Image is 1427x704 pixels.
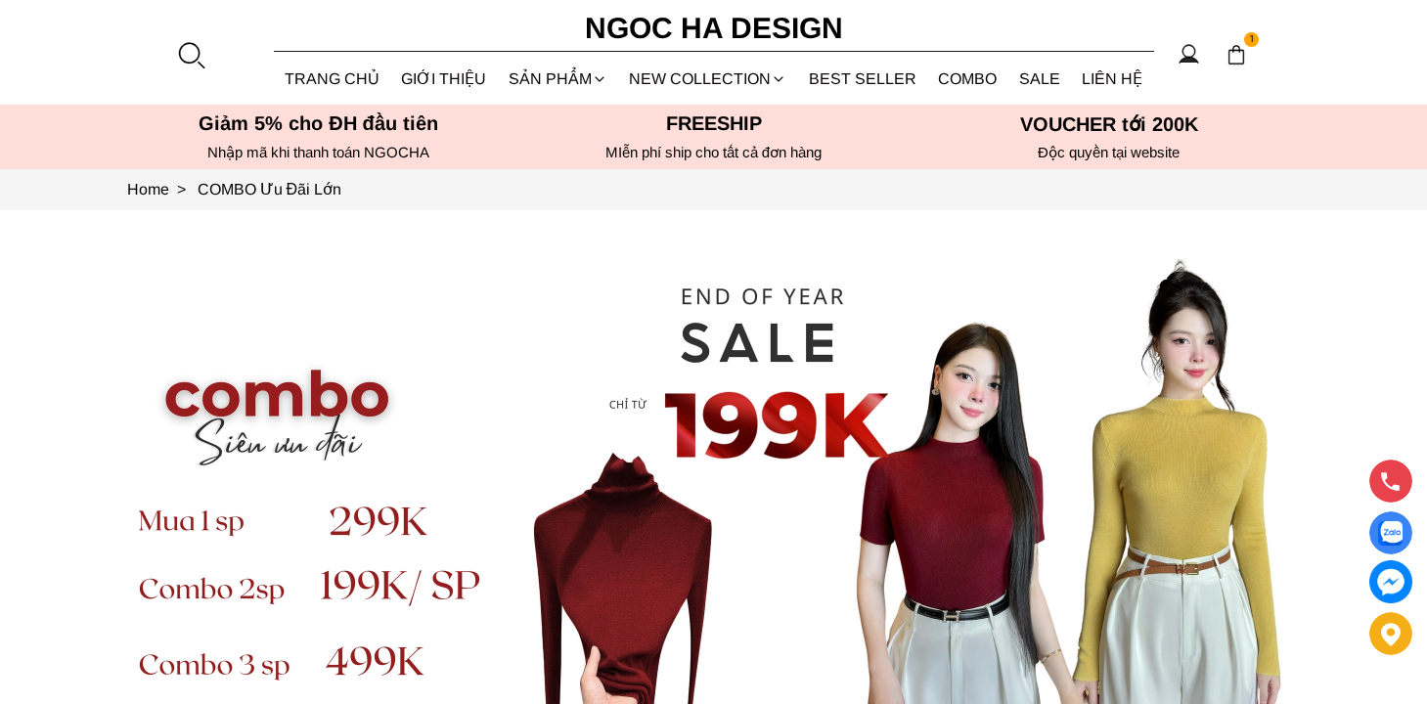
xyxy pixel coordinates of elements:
a: Link to Home [127,181,198,198]
font: Giảm 5% cho ĐH đầu tiên [199,112,438,134]
span: 1 [1244,32,1260,48]
a: SALE [1008,53,1072,105]
font: Freeship [666,112,762,134]
a: Display image [1369,511,1412,554]
a: BEST SELLER [798,53,928,105]
img: Display image [1378,521,1403,546]
a: Link to COMBO Ưu Đãi Lớn [198,181,342,198]
h5: VOUCHER tới 200K [917,112,1301,136]
a: LIÊN HỆ [1071,53,1154,105]
span: > [169,181,194,198]
a: Ngoc Ha Design [567,5,861,52]
a: NEW COLLECTION [618,53,798,105]
a: TRANG CHỦ [274,53,391,105]
img: img-CART-ICON-ksit0nf1 [1226,44,1247,66]
font: Nhập mã khi thanh toán NGOCHA [207,144,429,160]
a: messenger [1369,560,1412,603]
a: GIỚI THIỆU [390,53,498,105]
h6: MIễn phí ship cho tất cả đơn hàng [522,144,906,161]
div: SẢN PHẨM [498,53,619,105]
a: Combo [927,53,1008,105]
h6: Độc quyền tại website [917,144,1301,161]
